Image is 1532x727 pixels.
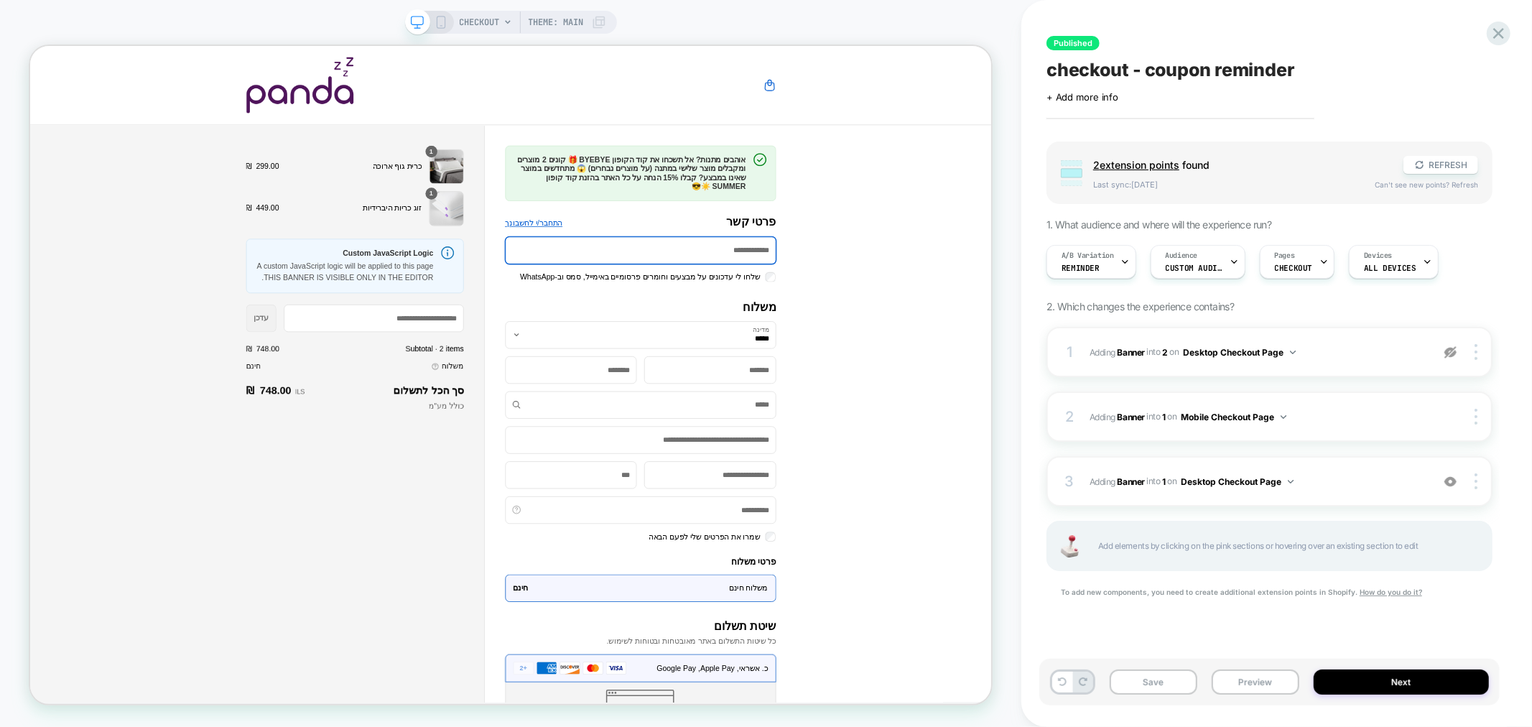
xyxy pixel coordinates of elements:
[342,209,521,224] p: זוג כריות היברידיות
[532,134,537,147] span: 1
[1212,670,1299,695] button: Preview
[1146,346,1160,357] span: INTO
[1055,535,1084,557] img: Joystick
[1090,346,1145,357] span: Adding
[1444,476,1457,488] img: crossed eye
[301,302,538,317] p: THIS BANNER IS VISIBLE ONLY IN THE EDITOR.
[301,270,538,282] h1: Custom JavaScript Logic
[500,398,577,409] span: Subtotal · 2 items
[633,133,995,316] section: פרטי קשר
[1170,344,1179,360] span: on
[1281,415,1286,419] img: down arrow
[1184,343,1296,361] button: Desktop Checkout Page
[1166,263,1223,273] span: Custom Audience
[529,11,584,34] span: Theme: MAIN
[1118,476,1145,486] b: Banner
[1275,251,1295,261] span: Pages
[653,301,981,316] label: שלחו לי עדכונים על מבצעים וחומרים פרסומיים באימייל, סמס וב-WhatsApp
[1098,538,1477,555] span: Add elements by clicking on the pink sections or hovering over an existing section to edit
[288,450,348,471] strong: ‏748.00 ‏ ₪
[531,474,578,486] span: כולל מע"מ
[1046,585,1492,598] div: To add new components, you need to create additional extension points in Shopify.
[1062,339,1077,365] div: 1
[1062,263,1100,273] span: Reminder
[288,133,578,242] section: סל הקניות
[633,681,995,695] h3: פרטי משלוח
[1090,411,1145,422] span: Adding
[1444,346,1457,358] img: eye
[288,398,333,409] span: ‏748.00 ‏ ₪
[1275,263,1313,273] span: CHECKOUT
[532,138,578,184] img: כרית גוף ארוכה
[1093,159,1389,171] span: found
[1364,263,1416,273] span: ALL DEVICES
[1118,346,1145,357] b: Banner
[1046,59,1295,80] span: checkout - coupon reminder
[1046,218,1271,231] span: 1. What audience and where will the experience run?
[1163,476,1166,486] span: 1
[1146,476,1160,486] span: INTO
[1062,468,1077,494] div: 3
[929,226,995,244] h2: פרטי קשר
[342,153,521,168] p: כרית גוף ארוכה
[1364,251,1392,261] span: Devices
[288,153,333,168] span: ‏299.00 ‏ ₪
[1375,180,1478,189] span: Can't see new points? Refresh
[549,420,578,435] span: משלוח
[532,194,578,240] img: זוג כריות היברידיות
[1290,351,1296,354] img: down arrow
[460,11,500,34] span: CHECKOUT
[1062,251,1114,261] span: A/B Variation
[301,287,538,302] p: A custom JavaScript logic will be applied to this page
[825,647,981,662] label: שמרו את הפרטים שלי לפעם הבאה
[1166,251,1198,261] span: Audience
[646,146,955,194] h1: אוהבים מתנות? אל תשכחו את קוד הקופון BYEBYE 🎁 קונים 2 מוצרים ומקבלים מוצר שלישי במתנה (על מוצרים ...
[1163,346,1169,357] span: 2
[532,190,537,203] span: 1
[1475,344,1477,360] img: close
[978,44,995,61] a: סל הקניות
[288,421,307,432] span: חינם
[1163,411,1166,422] span: 1
[1090,476,1145,486] span: Adding
[1110,670,1197,695] button: Save
[1403,156,1478,174] button: REFRESH
[1182,408,1286,426] button: Mobile Checkout Page
[1314,670,1489,695] button: Next
[1062,404,1077,430] div: 2
[1475,473,1477,489] img: close
[1168,409,1177,425] span: on
[288,209,333,224] span: ‏449.00 ‏ ₪
[1046,300,1234,312] span: 2. Which changes the experience contains?
[1118,411,1145,422] b: Banner
[1182,473,1294,491] button: Desktop Checkout Page
[1046,36,1100,50] span: Published
[633,229,710,244] a: התחבר/י לחשבונך
[484,452,578,467] strong: סך הכל לתשלום
[1475,409,1477,425] img: close
[1146,411,1160,422] span: INTO
[1093,180,1360,190] span: Last sync: [DATE]
[1093,159,1179,171] span: 2 extension point s
[1046,91,1118,103] span: + Add more info
[633,339,995,357] h2: משלוח
[1360,588,1422,596] u: How do you do it?
[1288,480,1294,483] img: down arrow
[1168,473,1177,489] span: on
[353,456,366,466] span: ILS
